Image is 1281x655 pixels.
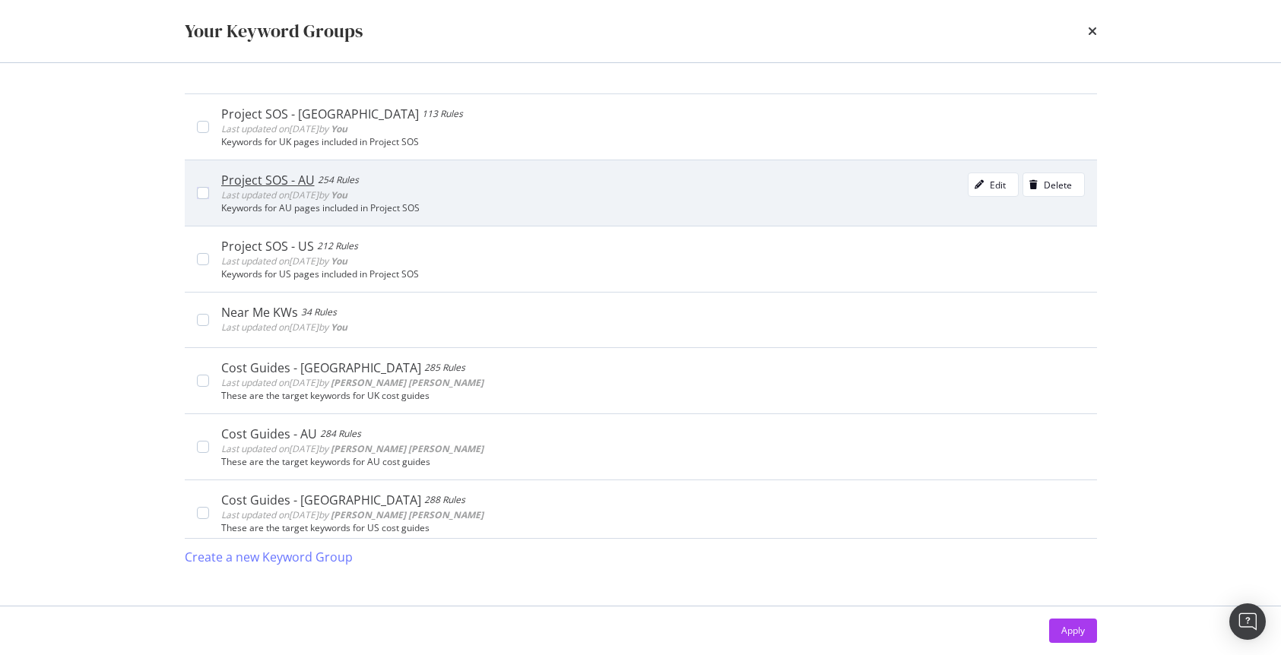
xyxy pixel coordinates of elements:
[221,137,1085,147] div: Keywords for UK pages included in Project SOS
[221,376,484,389] span: Last updated on [DATE] by
[221,321,347,334] span: Last updated on [DATE] by
[185,549,353,566] div: Create a new Keyword Group
[221,122,347,135] span: Last updated on [DATE] by
[221,203,1085,214] div: Keywords for AU pages included in Project SOS
[331,188,347,201] b: You
[1061,624,1085,637] div: Apply
[301,305,337,320] div: 34 Rules
[422,106,463,122] div: 113 Rules
[221,172,315,188] div: Project SOS - AU
[317,239,358,254] div: 212 Rules
[221,492,421,508] div: Cost Guides - [GEOGRAPHIC_DATA]
[320,426,361,441] div: 284 Rules
[331,508,484,521] b: [PERSON_NAME] [PERSON_NAME]
[221,523,1085,533] div: These are the target keywords for US cost guides
[221,239,314,254] div: Project SOS - US
[221,305,298,320] div: Near Me KWs
[331,321,347,334] b: You
[331,122,347,135] b: You
[221,442,484,455] span: Last updated on [DATE] by
[221,360,421,375] div: Cost Guides - [GEOGRAPHIC_DATA]
[968,172,1019,197] button: Edit
[331,376,484,389] b: [PERSON_NAME] [PERSON_NAME]
[331,442,484,455] b: [PERSON_NAME] [PERSON_NAME]
[424,360,465,375] div: 285 Rules
[221,508,484,521] span: Last updated on [DATE] by
[221,457,1085,467] div: These are the target keywords for AU cost guides
[1088,18,1097,44] div: times
[221,255,347,267] span: Last updated on [DATE] by
[185,539,353,575] button: Create a new Keyword Group
[1229,603,1266,640] div: Open Intercom Messenger
[990,179,1006,191] div: Edit
[1049,619,1097,643] button: Apply
[221,269,1085,280] div: Keywords for US pages included in Project SOS
[221,188,347,201] span: Last updated on [DATE] by
[221,106,419,122] div: Project SOS - [GEOGRAPHIC_DATA]
[221,391,1085,401] div: These are the target keywords for UK cost guides
[185,18,363,44] div: Your Keyword Groups
[318,172,359,188] div: 254 Rules
[1023,172,1085,197] button: Delete
[1044,179,1072,191] div: Delete
[424,492,465,508] div: 288 Rules
[331,255,347,267] b: You
[221,426,317,441] div: Cost Guides - AU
